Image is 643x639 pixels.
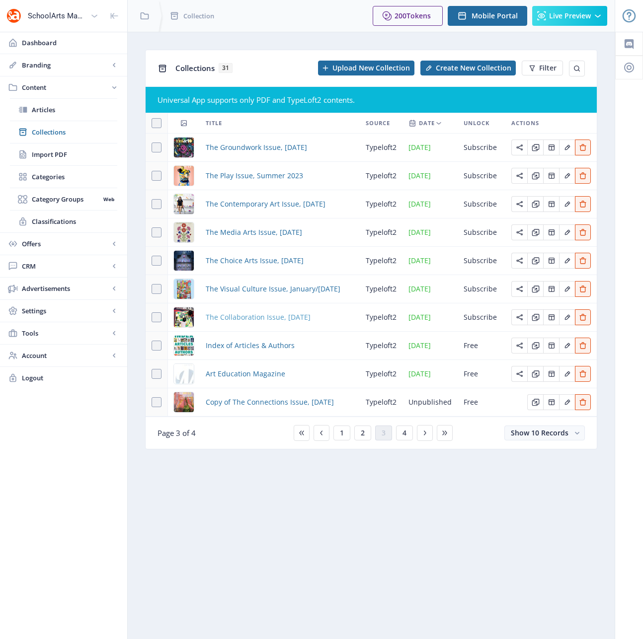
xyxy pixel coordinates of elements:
a: Edit page [559,255,575,265]
td: Subscribe [458,162,505,190]
button: 200Tokens [373,6,443,26]
td: [DATE] [402,218,458,247]
a: Edit page [511,255,527,265]
a: Edit page [527,340,543,350]
a: The Visual Culture Issue, January/[DATE] [206,283,340,295]
td: Subscribe [458,218,505,247]
td: Subscribe [458,134,505,162]
td: typeloft2 [360,134,402,162]
a: Edit page [527,199,543,208]
button: 1 [333,426,350,440]
span: The Groundwork Issue, [DATE] [206,142,307,153]
span: Categories [32,172,117,182]
a: Collections [10,121,117,143]
span: 31 [219,63,233,73]
span: Tokens [406,11,431,20]
td: typeloft2 [360,247,402,275]
a: The Contemporary Art Issue, [DATE] [206,198,325,210]
td: Unpublished [402,388,458,417]
span: Branding [22,60,109,70]
td: typeloft2 [360,218,402,247]
td: [DATE] [402,303,458,332]
a: Edit page [559,284,575,293]
td: [DATE] [402,162,458,190]
a: The Media Arts Issue, [DATE] [206,226,302,238]
span: 1 [340,429,344,437]
span: Account [22,351,109,360]
span: Tools [22,328,109,338]
img: c7829419-fc8a-4e1c-89d2-5df6c62bd731.png [174,279,194,299]
span: Offers [22,239,109,249]
img: 0d20f856-ad2b-4d93-94ec-9f0a02613c2b.png [174,166,194,186]
a: Edit page [527,170,543,180]
td: Free [458,360,505,388]
span: The Collaboration Issue, [DATE] [206,311,311,323]
td: Free [458,332,505,360]
a: Edit page [543,340,559,350]
a: Edit page [575,142,591,151]
span: Category Groups [32,194,100,204]
a: Edit page [511,284,527,293]
td: [DATE] [402,275,458,303]
td: [DATE] [402,247,458,275]
a: Import PDF [10,143,117,165]
button: Upload New Collection [318,61,414,75]
a: Edit page [511,142,527,151]
a: Edit page [543,368,559,378]
a: Edit page [559,312,575,321]
td: Free [458,388,505,417]
a: Edit page [543,255,559,265]
a: Edit page [575,255,591,265]
a: Edit page [575,199,591,208]
td: [DATE] [402,190,458,218]
button: 2 [354,426,371,440]
a: Edit page [511,312,527,321]
a: Edit page [559,199,575,208]
td: Subscribe [458,275,505,303]
a: Edit page [527,142,543,151]
a: Edit page [511,340,527,350]
td: typeloft2 [360,190,402,218]
span: Upload New Collection [332,64,410,72]
span: Show 10 Records [511,428,568,437]
a: Index of Articles & Authors [206,340,295,352]
button: 3 [375,426,392,440]
span: Source [366,117,390,129]
span: Classifications [32,216,117,226]
a: Edit page [511,227,527,236]
span: Content [22,82,109,92]
button: Create New Collection [420,61,516,75]
button: 4 [396,426,413,440]
a: Art Education Magazine [206,368,285,380]
button: Live Preview [532,6,607,26]
td: [DATE] [402,360,458,388]
a: Edit page [543,227,559,236]
a: Copy of The Connections Issue, [DATE] [206,396,334,408]
div: Universal App supports only PDF and TypeLoft2 contents. [158,95,585,105]
a: Edit page [575,340,591,350]
a: Classifications [10,211,117,232]
a: Edit page [559,170,575,180]
a: Edit page [575,312,591,321]
span: Title [206,117,222,129]
a: Edit page [575,397,591,406]
div: SchoolArts Magazine [28,5,86,27]
span: 3 [382,429,386,437]
td: Subscribe [458,190,505,218]
td: typeloft2 [360,332,402,360]
img: 49259af5-0ecd-4f0c-9306-851a7c6c2e7e.png [174,194,194,214]
a: Edit page [511,170,527,180]
img: properties.app_icon.png [6,8,22,24]
a: Edit page [527,312,543,321]
img: cover.jpg [174,364,194,384]
a: Edit page [543,170,559,180]
a: Edit page [559,142,575,151]
a: Edit page [559,397,575,406]
a: Edit page [543,397,559,406]
span: Filter [539,64,557,72]
span: Page 3 of 4 [158,428,196,438]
